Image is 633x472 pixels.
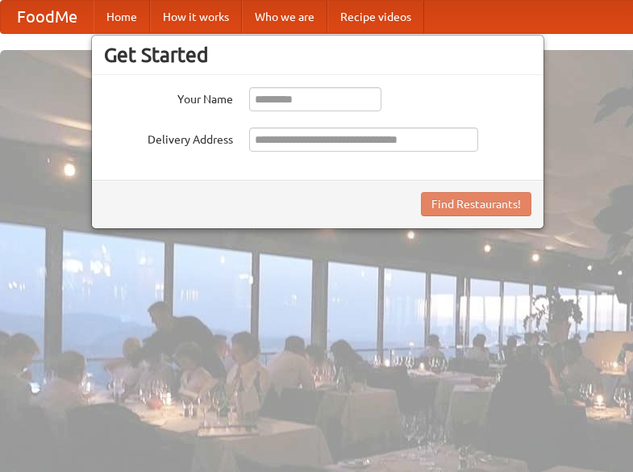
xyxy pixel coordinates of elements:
[242,1,327,33] a: Who we are
[150,1,242,33] a: How it works
[94,1,150,33] a: Home
[421,192,531,216] button: Find Restaurants!
[104,87,233,107] label: Your Name
[104,43,531,67] h3: Get Started
[1,1,94,33] a: FoodMe
[327,1,424,33] a: Recipe videos
[104,127,233,148] label: Delivery Address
